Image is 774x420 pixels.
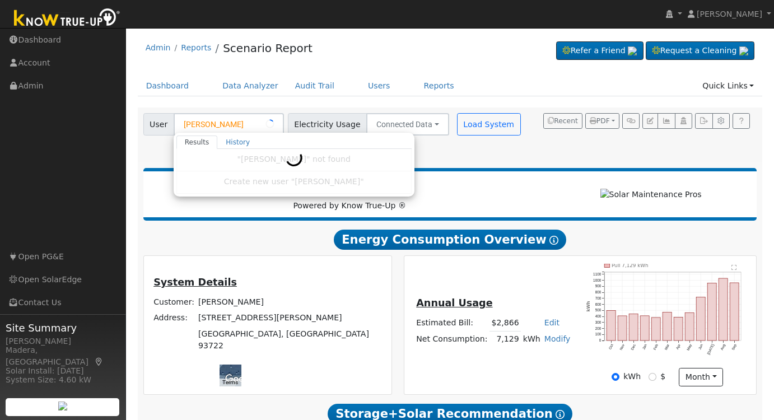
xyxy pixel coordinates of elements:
[595,290,601,294] text: 800
[197,326,384,353] td: [GEOGRAPHIC_DATA], [GEOGRAPHIC_DATA] 93722
[618,316,627,340] rect: onclick=""
[730,283,739,340] rect: onclick=""
[152,295,197,310] td: Customer:
[649,373,656,381] input: $
[623,371,641,382] label: kWh
[695,113,712,129] button: Export Interval Data
[642,113,658,129] button: Edit User
[416,76,463,96] a: Reports
[222,379,238,385] a: Terms (opens in new tab)
[664,343,670,351] text: Mar
[143,113,174,136] span: User
[223,41,313,55] a: Scenario Report
[675,343,682,351] text: Apr
[181,43,211,52] a: Reports
[686,343,693,352] text: May
[595,333,601,337] text: 100
[585,113,619,129] button: PDF
[222,372,259,386] img: Google
[694,76,762,96] a: Quick Links
[731,264,736,270] text: 
[706,343,715,356] text: [DATE]
[679,368,723,387] button: month
[619,343,626,351] text: Nov
[739,46,748,55] img: retrieve
[197,295,384,310] td: [PERSON_NAME]
[628,46,637,55] img: retrieve
[489,315,521,332] td: $2,866
[176,136,218,149] a: Results
[544,318,559,327] a: Edit
[600,189,702,200] img: Solar Maintenance Pros
[416,297,492,309] u: Annual Usage
[489,331,521,347] td: 7,129
[146,43,171,52] a: Admin
[608,343,614,350] text: Oct
[595,314,601,318] text: 400
[652,343,659,351] text: Feb
[6,320,120,335] span: Site Summary
[629,314,638,340] rect: onclick=""
[612,373,619,381] input: kWh
[658,113,675,129] button: Multi-Series Graph
[696,297,705,341] rect: onclick=""
[174,113,284,136] input: Select a User
[414,331,489,347] td: Net Consumption:
[544,334,571,343] a: Modify
[707,283,716,341] rect: onclick=""
[674,318,683,341] rect: onclick=""
[697,343,703,351] text: Jun
[543,113,582,129] button: Recent
[556,410,565,419] i: Show Help
[599,338,602,342] text: 0
[590,117,610,125] span: PDF
[622,113,640,129] button: Generate Report Link
[595,296,601,300] text: 700
[595,309,601,312] text: 500
[149,177,551,212] div: Powered by Know True-Up ®
[731,343,738,351] text: Sep
[675,113,692,129] button: Login As
[651,318,660,340] rect: onclick=""
[360,76,399,96] a: Users
[612,263,649,268] text: Pull 7,129 kWh
[663,312,672,341] rect: onclick=""
[366,113,449,136] button: Connected Data
[6,365,120,377] div: Solar Install: [DATE]
[334,230,566,250] span: Energy Consumption Overview
[549,236,558,245] i: Show Help
[660,371,665,382] label: $
[197,310,384,326] td: [STREET_ADDRESS][PERSON_NAME]
[593,278,602,282] text: 1000
[222,372,259,386] a: Open this area in Google Maps (opens a new window)
[697,10,762,18] span: [PERSON_NAME]
[719,278,728,340] rect: onclick=""
[6,335,120,347] div: [PERSON_NAME]
[217,136,258,149] a: History
[58,402,67,410] img: retrieve
[414,315,489,332] td: Estimated Bill:
[595,302,601,306] text: 600
[138,76,198,96] a: Dashboard
[586,301,591,312] text: kWh
[595,284,601,288] text: 900
[152,310,197,326] td: Address:
[712,113,730,129] button: Settings
[646,41,754,60] a: Request a Cleaning
[685,312,694,340] rect: onclick=""
[607,311,616,341] rect: onclick=""
[6,344,120,368] div: Madera, [GEOGRAPHIC_DATA]
[556,41,644,60] a: Refer a Friend
[720,343,726,351] text: Aug
[457,113,521,136] button: Load System
[595,320,601,324] text: 300
[733,113,750,129] a: Help Link
[153,277,237,288] u: System Details
[521,331,542,347] td: kWh
[94,357,104,366] a: Map
[288,113,367,136] span: Electricity Usage
[630,343,637,351] text: Dec
[6,374,120,386] div: System Size: 4.60 kW
[641,343,647,351] text: Jan
[640,316,649,340] rect: onclick=""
